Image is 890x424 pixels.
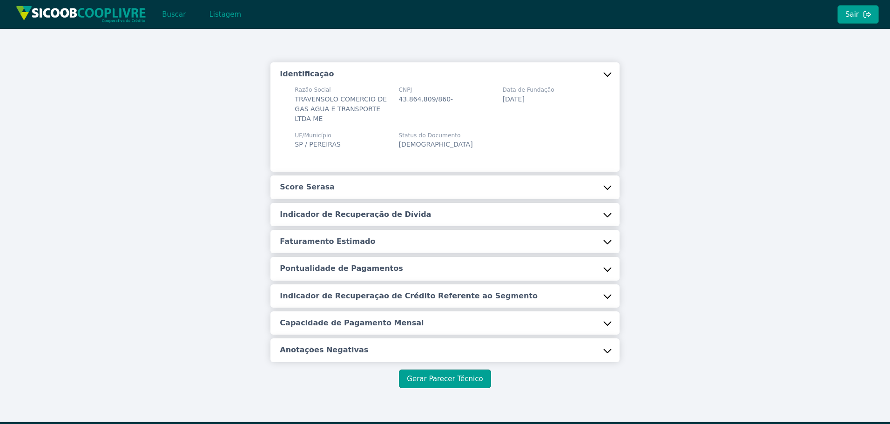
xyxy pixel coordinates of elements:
span: UF/Município [295,131,341,140]
span: [DEMOGRAPHIC_DATA] [398,141,472,148]
button: Anotações Negativas [270,338,619,362]
button: Buscar [154,5,194,24]
span: CNPJ [398,86,453,94]
h5: Indicador de Recuperação de Crédito Referente ao Segmento [280,291,538,301]
span: [DATE] [503,95,525,103]
span: Status do Documento [398,131,472,140]
button: Gerar Parecer Técnico [399,370,491,388]
span: Data de Fundação [503,86,554,94]
h5: Identificação [280,69,334,79]
button: Indicador de Recuperação de Crédito Referente ao Segmento [270,284,619,308]
button: Listagem [201,5,249,24]
span: 43.864.809/860- [398,95,453,103]
h5: Capacidade de Pagamento Mensal [280,318,424,328]
button: Identificação [270,62,619,86]
span: SP / PEREIRAS [295,141,341,148]
button: Faturamento Estimado [270,230,619,253]
h5: Faturamento Estimado [280,236,375,247]
button: Sair [837,5,879,24]
span: Razão Social [295,86,387,94]
h5: Indicador de Recuperação de Dívida [280,209,431,220]
img: img/sicoob_cooplivre.png [16,6,146,23]
span: TRAVENSOLO COMERCIO DE GAS AGUA E TRANSPORTE LTDA ME [295,95,387,122]
h5: Pontualidade de Pagamentos [280,263,403,274]
button: Indicador de Recuperação de Dívida [270,203,619,226]
button: Pontualidade de Pagamentos [270,257,619,280]
h5: Score Serasa [280,182,335,192]
button: Capacidade de Pagamento Mensal [270,311,619,335]
button: Score Serasa [270,175,619,199]
h5: Anotações Negativas [280,345,368,355]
